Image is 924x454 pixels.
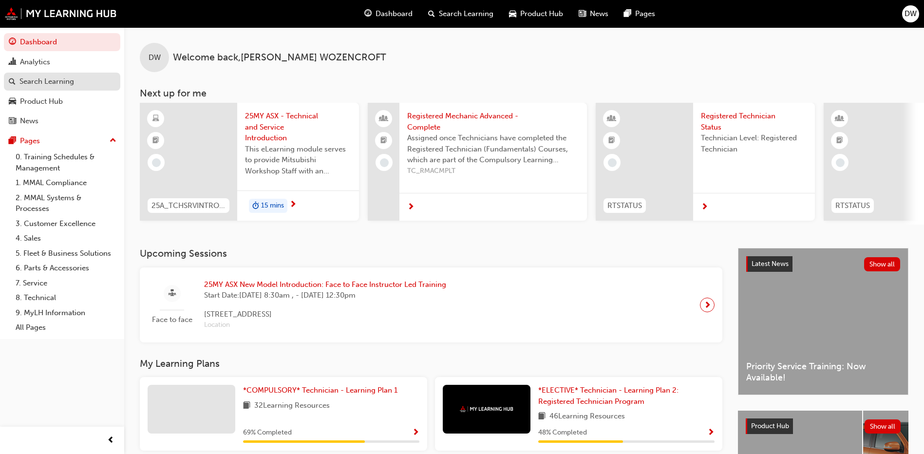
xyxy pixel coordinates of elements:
span: learningRecordVerb_NONE-icon [608,158,617,167]
a: Registered Mechanic Advanced - CompleteAssigned once Technicians have completed the Registered Te... [368,103,587,221]
h3: Next up for me [124,88,924,99]
a: car-iconProduct Hub [501,4,571,24]
button: Show Progress [707,427,715,439]
a: RTSTATUSRegistered Technician StatusTechnician Level: Registered Technician [596,103,815,221]
span: learningRecordVerb_NONE-icon [152,158,161,167]
a: pages-iconPages [616,4,663,24]
span: Location [204,320,446,331]
img: mmal [460,406,513,412]
span: up-icon [110,134,116,147]
span: car-icon [509,8,516,20]
span: booktick-icon [836,134,843,147]
a: news-iconNews [571,4,616,24]
div: Search Learning [19,76,74,87]
span: learningRecordVerb_NONE-icon [380,158,389,167]
span: News [590,8,608,19]
span: 25A_TCHSRVINTRO_M [151,200,226,211]
span: RTSTATUS [835,200,870,211]
a: guage-iconDashboard [357,4,420,24]
div: Product Hub [20,96,63,107]
span: Search Learning [439,8,493,19]
span: Assigned once Technicians have completed the Registered Technician (Fundamentals) Courses, which ... [407,132,579,166]
span: chart-icon [9,58,16,67]
a: 25A_TCHSRVINTRO_M25MY ASX - Technical and Service IntroductionThis eLearning module serves to pro... [140,103,359,221]
a: Product HubShow all [746,418,901,434]
span: *COMPULSORY* Technician - Learning Plan 1 [243,386,397,395]
span: news-icon [579,8,586,20]
a: 4. Sales [12,231,120,246]
a: 5. Fleet & Business Solutions [12,246,120,261]
a: 1. MMAL Compliance [12,175,120,190]
button: Show all [865,419,901,434]
h3: My Learning Plans [140,358,722,369]
img: mmal [5,7,117,20]
span: sessionType_FACE_TO_FACE-icon [169,287,176,300]
a: search-iconSearch Learning [420,4,501,24]
div: News [20,115,38,127]
div: Analytics [20,57,50,68]
span: learningRecordVerb_NONE-icon [836,158,845,167]
span: Dashboard [376,8,413,19]
span: 15 mins [261,200,284,211]
a: 8. Technical [12,290,120,305]
a: Latest NewsShow allPriority Service Training: Now Available! [738,248,908,395]
span: Registered Technician Status [701,111,807,132]
span: 48 % Completed [538,427,587,438]
button: Show all [864,257,901,271]
button: DashboardAnalyticsSearch LearningProduct HubNews [4,31,120,132]
span: DW [905,8,917,19]
span: news-icon [9,117,16,126]
a: Search Learning [4,73,120,91]
span: RTSTATUS [607,200,642,211]
span: Priority Service Training: Now Available! [746,361,900,383]
a: *COMPULSORY* Technician - Learning Plan 1 [243,385,401,396]
span: DW [149,52,161,63]
span: TC_RMACMPLT [407,166,579,177]
span: pages-icon [624,8,631,20]
a: 9. MyLH Information [12,305,120,321]
span: book-icon [243,400,250,412]
a: *ELECTIVE* Technician - Learning Plan 2: Registered Technician Program [538,385,715,407]
span: next-icon [407,203,415,212]
span: Latest News [752,260,789,268]
a: 0. Training Schedules & Management [12,150,120,175]
span: pages-icon [9,137,16,146]
span: duration-icon [252,200,259,212]
span: Registered Mechanic Advanced - Complete [407,111,579,132]
span: Product Hub [751,422,789,430]
span: Product Hub [520,8,563,19]
span: learningResourceType_ELEARNING-icon [152,113,159,125]
span: booktick-icon [152,134,159,147]
span: guage-icon [9,38,16,47]
span: Show Progress [412,429,419,437]
span: next-icon [701,203,708,212]
a: News [4,112,120,130]
span: Pages [635,8,655,19]
span: booktick-icon [608,134,615,147]
span: Start Date: [DATE] 8:30am , - [DATE] 12:30pm [204,290,446,301]
span: prev-icon [107,435,114,447]
span: booktick-icon [380,134,387,147]
a: Latest NewsShow all [746,256,900,272]
span: *ELECTIVE* Technician - Learning Plan 2: Registered Technician Program [538,386,679,406]
a: All Pages [12,320,120,335]
a: 6. Parts & Accessories [12,261,120,276]
span: search-icon [9,77,16,86]
a: 7. Service [12,276,120,291]
span: Face to face [148,314,196,325]
a: Dashboard [4,33,120,51]
a: Analytics [4,53,120,71]
span: learningResourceType_INSTRUCTOR_LED-icon [608,113,615,125]
span: 25MY ASX New Model Introduction: Face to Face Instructor Led Training [204,279,446,290]
span: Show Progress [707,429,715,437]
span: next-icon [704,298,711,312]
span: guage-icon [364,8,372,20]
span: car-icon [9,97,16,106]
span: 46 Learning Resources [549,411,625,423]
span: learningResourceType_INSTRUCTOR_LED-icon [836,113,843,125]
a: 2. MMAL Systems & Processes [12,190,120,216]
span: [STREET_ADDRESS] [204,309,446,320]
span: book-icon [538,411,546,423]
span: 69 % Completed [243,427,292,438]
